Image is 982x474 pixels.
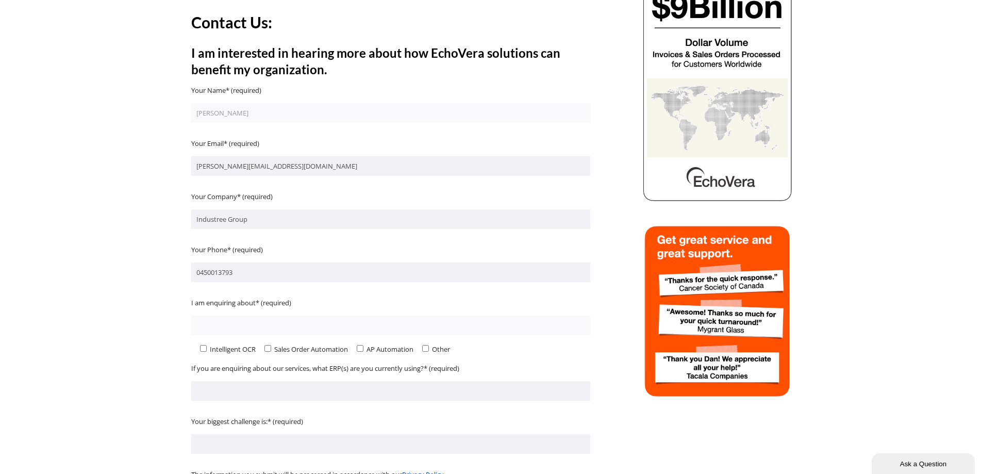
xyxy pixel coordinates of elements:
[208,345,256,354] span: Intelligent OCR
[191,45,590,78] h4: I am interested in hearing more about how EchoVera solutions can benefit my organization.
[191,12,590,32] h3: Contact Us:
[191,137,590,150] p: Your Email* (required)
[365,345,413,354] span: AP Automation
[191,84,590,96] p: Your Name* (required)
[191,362,590,374] p: If you are enquiring about our services, what ERP(s) are you currently using?* (required)
[191,190,590,203] p: Your Company* (required)
[273,345,348,354] span: Sales Order Automation
[191,243,590,256] p: Your Phone* (required)
[191,297,590,309] p: I am enquiring about* (required)
[642,223,793,399] img: echovera intelligent ocr sales order automation
[872,451,977,474] iframe: chat widget
[191,415,590,428] p: Your biggest challenge is:* (required)
[430,345,450,354] span: Other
